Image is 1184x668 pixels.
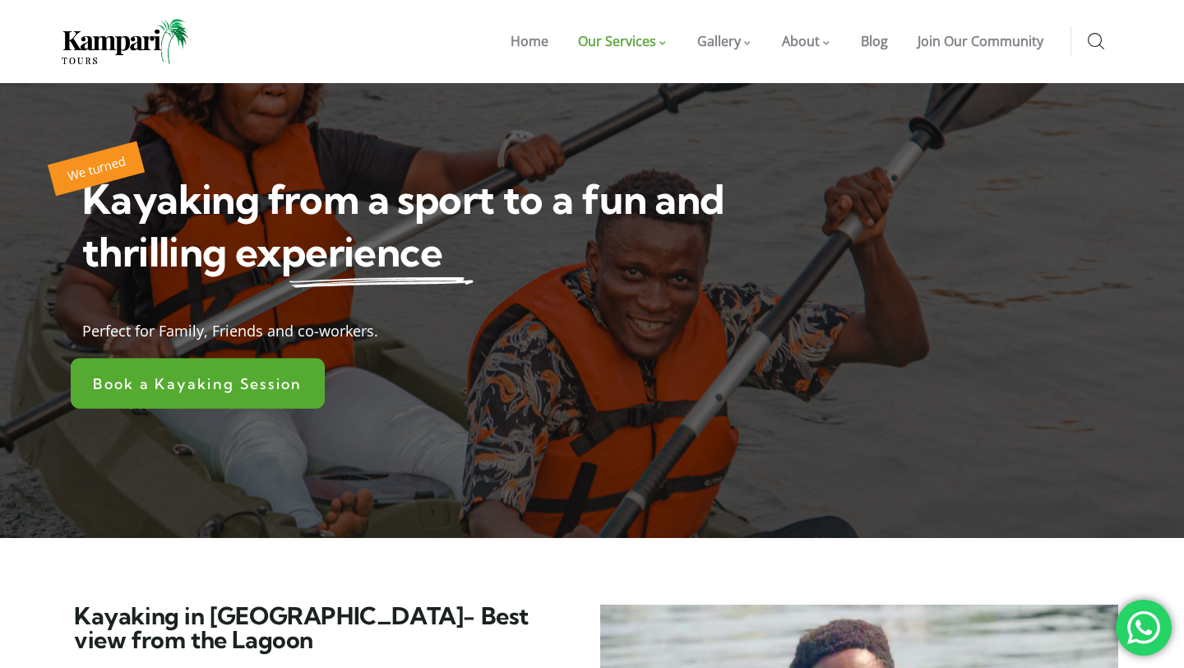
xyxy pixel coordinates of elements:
[66,152,127,183] span: We turned
[71,358,325,409] a: Book a Kayaking Session
[82,311,740,343] div: Perfect for Family, Friends and co-workers.
[918,32,1043,50] span: Join Our Community
[782,32,820,50] span: About
[697,32,741,50] span: Gallery
[1116,600,1172,656] div: 'Book
[62,19,189,64] img: Home
[861,32,888,50] span: Blog
[74,605,584,652] h2: Kayaking in [GEOGRAPHIC_DATA]- Best view from the Lagoon
[511,32,548,50] span: Home
[82,174,724,276] span: Kayaking from a sport to a fun and thrilling experience
[578,32,656,50] span: Our Services
[93,376,302,391] span: Book a Kayaking Session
